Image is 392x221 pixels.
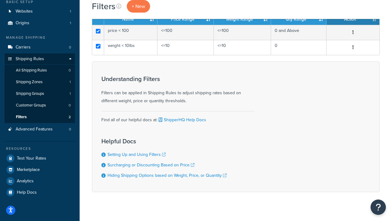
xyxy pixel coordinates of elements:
[5,153,75,164] a: Test Your Rates
[271,14,326,25] th: Qty Range: activate to sort column ascending
[16,45,31,50] span: Carriers
[5,88,75,99] a: Shipping Groups 1
[16,79,43,85] span: Shipping Zones
[5,100,75,111] li: Customer Groups
[107,172,227,179] a: Hiding Shipping Options based on Weight, Price, or Quantity
[101,111,254,124] div: Find all of our helpful docs at:
[107,162,194,168] a: Surcharging or Discounting Based on Price
[107,151,166,158] a: Setting Up and Using Filters
[69,68,71,73] span: 0
[17,190,37,195] span: Help Docs
[17,156,46,161] span: Test Your Rates
[17,179,34,184] span: Analytics
[214,25,271,40] td: <=100
[5,100,75,111] a: Customer Groups 0
[5,176,75,187] a: Analytics
[16,91,44,96] span: Shipping Groups
[17,167,40,173] span: Marketplace
[5,53,75,65] a: Shipping Rules
[104,25,157,40] td: price < 100
[70,21,71,26] span: 1
[5,164,75,175] a: Marketplace
[69,127,71,132] span: 0
[5,65,75,76] li: All Shipping Rules
[5,88,75,99] li: Shipping Groups
[5,187,75,198] a: Help Docs
[69,45,71,50] span: 0
[70,91,71,96] span: 1
[5,111,75,123] a: Filters 2
[5,124,75,135] li: Advanced Features
[5,124,75,135] a: Advanced Features 0
[16,21,29,26] span: Origins
[104,14,157,25] th: Name: activate to sort column ascending
[16,114,27,120] span: Filters
[157,25,214,40] td: <=100
[16,68,47,73] span: All Shipping Rules
[271,25,326,40] td: 0 and Above
[104,40,157,55] td: weight < 10lbs
[214,14,271,25] th: Weight Range: activate to sort column ascending
[70,79,71,85] span: 1
[16,127,53,132] span: Advanced Features
[69,114,71,120] span: 2
[69,103,71,108] span: 0
[5,76,75,88] li: Shipping Zones
[16,9,33,14] span: Websites
[157,14,214,25] th: Price Range: activate to sort column ascending
[101,76,254,82] h3: Understanding Filters
[5,42,75,53] a: Carriers 0
[5,65,75,76] a: All Shipping Rules 0
[157,117,206,123] a: ShipperHQ Help Docs
[5,42,75,53] li: Carriers
[271,40,326,55] td: 0
[70,9,71,14] span: 1
[371,200,386,215] button: Open Resource Center
[132,3,145,10] span: + New
[5,6,75,17] li: Websites
[5,17,75,29] a: Origins 1
[101,76,254,105] div: Filters can be applied in Shipping Rules to adjust shipping rates based on different weight, pric...
[92,0,115,12] h1: Filters
[5,35,75,40] div: Manage Shipping
[16,103,46,108] span: Customer Groups
[5,6,75,17] a: Websites 1
[5,146,75,151] div: Resources
[5,53,75,123] li: Shipping Rules
[5,76,75,88] a: Shipping Zones 1
[326,14,379,25] th: Action: activate to sort column ascending
[214,40,271,55] td: <=10
[157,40,214,55] td: <=10
[101,138,227,145] h3: Helpful Docs
[5,111,75,123] li: Filters
[16,56,44,62] span: Shipping Rules
[5,17,75,29] li: Origins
